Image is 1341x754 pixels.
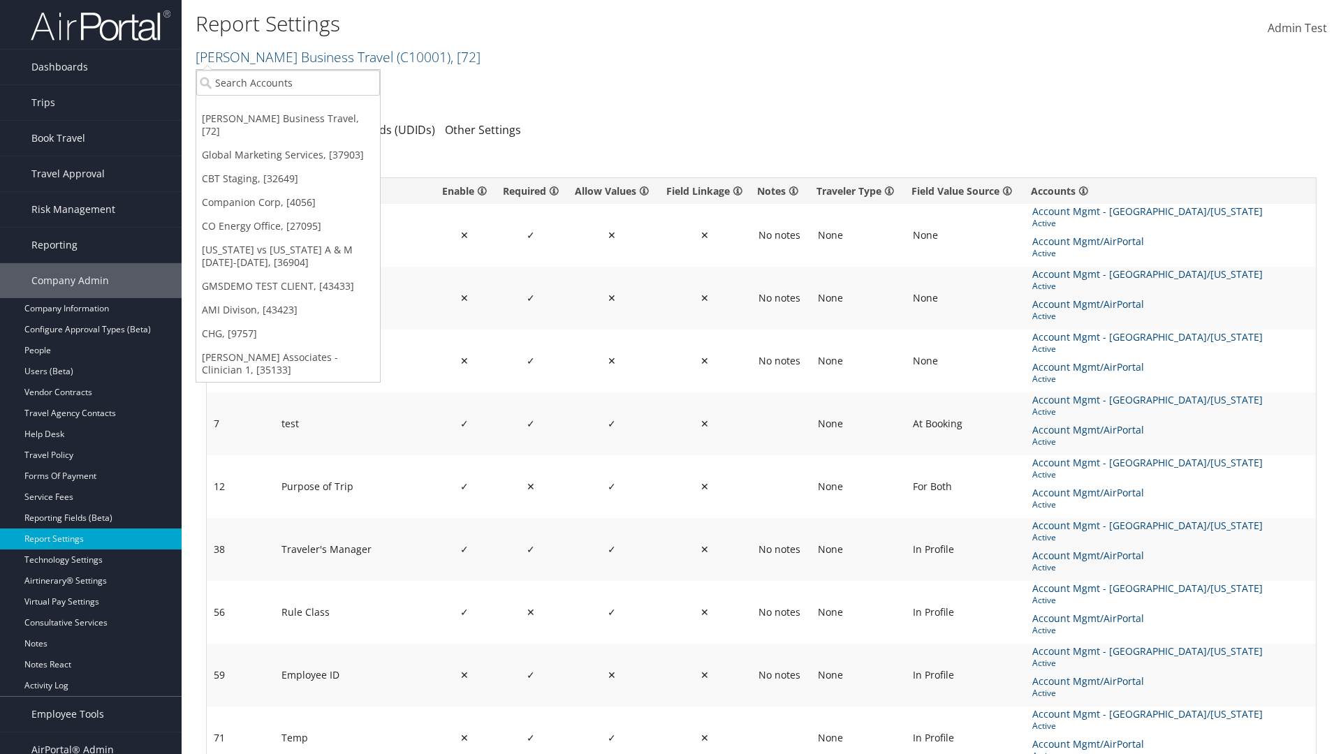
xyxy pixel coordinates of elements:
span: ✕ [460,731,469,744]
span: Account Mgmt - [GEOGRAPHIC_DATA]/[US_STATE] [1032,581,1266,596]
span: Active [1032,279,1269,293]
span: Active [1032,468,1269,481]
span: Active [1032,372,1159,385]
span: Active [1032,686,1159,700]
span: ✕ [701,480,709,493]
td: 38 [207,518,274,581]
td: Purpose of Trip [274,455,434,518]
span: Active [1032,435,1159,448]
span: Risk Management [31,192,115,227]
td: 56 [207,581,274,644]
span: ✓ [460,542,469,556]
span: Admin Test [1268,20,1327,36]
a: AMI Divison, [43423] [196,298,380,322]
div: ✔ indicates the toggle is On and there is an association between Reporting Fields that is documen... [664,184,746,198]
span: Dashboards [31,50,88,84]
span: Account Mgmt - [GEOGRAPHIC_DATA]/[US_STATE] [1032,707,1266,722]
td: In Profile [906,581,1025,644]
td: None [906,204,1025,267]
td: None [906,267,1025,330]
span: Account Mgmt - [GEOGRAPHIC_DATA]/[US_STATE] [1032,455,1266,471]
span: Accounting [1032,578,1087,593]
span: Accounting [1032,704,1087,719]
td: Employee ID [274,644,434,707]
span: ✕ [701,291,709,304]
td: test [274,392,434,455]
span: ✕ [701,542,709,556]
span: ✕ [701,605,709,619]
td: In Profile [906,518,1025,581]
td: Rule Class [274,581,434,644]
span: Accounting [1032,264,1087,279]
a: [PERSON_NAME] Business Travel, [72] [196,107,380,143]
a: Other Settings [445,122,521,138]
a: CO Energy Office, [27095] [196,214,380,238]
span: Accounting [1032,641,1087,656]
span: Employee Tools [31,697,104,732]
span: Accounting [1032,390,1087,405]
span: Account Mgmt - [GEOGRAPHIC_DATA]/[US_STATE] [1032,518,1266,533]
span: ✓ [527,291,535,304]
td: None [811,644,906,707]
span: ✓ [527,542,535,556]
span: Account Mgmt - [GEOGRAPHIC_DATA]/[US_STATE] [1032,392,1266,408]
span: Travel Approval [31,156,105,191]
span: ✓ [608,605,616,619]
span: Account Mgmt - [GEOGRAPHIC_DATA]/[US_STATE] [1032,267,1266,282]
span: ✕ [701,731,709,744]
span: ✕ [460,354,469,367]
td: None [811,581,906,644]
span: ✓ [527,417,535,430]
span: Account Mgmt/AirPortal [1032,674,1147,689]
div: Displays the drop-down list value selected and designates the Traveler Type (e.g., Guest) linked ... [816,184,900,198]
span: ✕ [701,354,709,367]
td: None [811,330,906,392]
td: None [811,204,906,267]
span: No notes [759,292,800,304]
span: ✕ [701,417,709,430]
td: 12 [207,455,274,518]
span: ✓ [527,668,535,681]
a: CBT Staging, [32649] [196,167,380,191]
a: [PERSON_NAME] Business Travel [196,47,481,66]
span: Active [1032,593,1269,607]
span: ✕ [608,291,616,304]
td: None [811,267,906,330]
td: Traveler's Manager [274,518,434,581]
span: Accounting [1032,327,1087,342]
td: In Profile [906,644,1025,707]
h1: Report Settings [196,9,950,38]
span: Active [1032,246,1159,260]
span: ✕ [460,668,469,681]
span: Account Mgmt/AirPortal [1032,548,1147,563]
span: ✕ [460,291,469,304]
a: [PERSON_NAME] Associates - Clinician 1, [35133] [196,346,380,382]
td: For Both [906,455,1025,518]
span: Account Mgmt - [GEOGRAPHIC_DATA]/[US_STATE] [1032,330,1266,345]
span: ✓ [527,731,535,744]
span: ✕ [608,228,616,242]
td: None [811,455,906,518]
span: No notes [759,606,800,619]
span: Account Mgmt/AirPortal [1032,360,1147,375]
span: ✕ [608,354,616,367]
span: Active [1032,342,1269,355]
a: Admin Test [1268,7,1327,50]
span: ✓ [460,480,469,493]
span: ✓ [608,417,616,430]
span: ✕ [460,228,469,242]
span: Active [1032,623,1159,637]
a: Global Marketing Services, [37903] [196,143,380,167]
td: 7 [207,392,274,455]
span: ✓ [460,417,469,430]
td: None [906,330,1025,392]
span: Account Mgmt - [GEOGRAPHIC_DATA]/[US_STATE] [1032,644,1266,659]
span: Active [1032,309,1159,323]
span: Account Mgmt/AirPortal [1032,737,1147,752]
span: ✓ [527,228,535,242]
span: Reporting [31,228,78,263]
span: Book Travel [31,121,85,156]
span: Active [1032,216,1269,230]
span: Active [1032,561,1159,574]
span: No notes [759,669,800,681]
